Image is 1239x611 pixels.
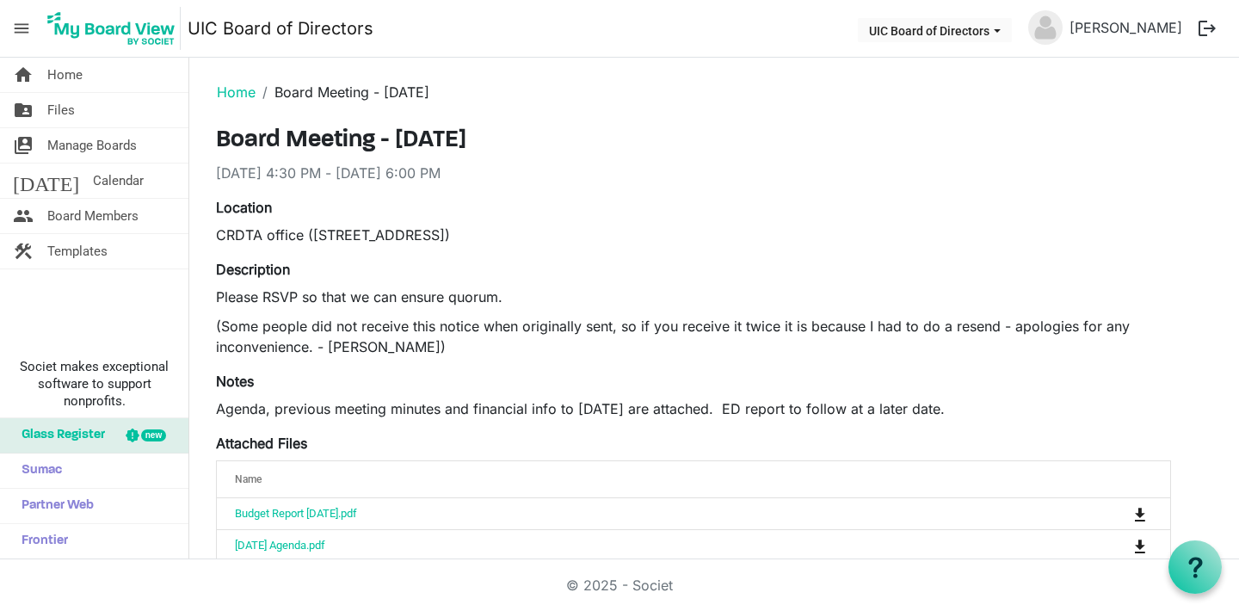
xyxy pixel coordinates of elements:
a: My Board View Logo [42,7,188,50]
img: no-profile-picture.svg [1028,10,1063,45]
span: Partner Web [13,489,94,523]
a: © 2025 - Societ [566,577,673,594]
span: Name [235,473,262,485]
span: Frontier [13,524,68,559]
span: construction [13,234,34,268]
label: Description [216,259,290,280]
a: [PERSON_NAME] [1063,10,1189,45]
td: is Command column column header [1063,498,1170,529]
span: Sumac [13,454,62,488]
span: Files [47,93,75,127]
label: Notes [216,371,254,392]
td: is Command column column header [1063,529,1170,561]
span: switch_account [13,128,34,163]
span: Glass Register [13,418,105,453]
span: Societ makes exceptional software to support nonprofits. [8,358,181,410]
a: UIC Board of Directors [188,11,373,46]
button: Download [1128,502,1152,526]
span: Manage Boards [47,128,137,163]
span: Calendar [93,164,144,198]
span: home [13,58,34,92]
button: UIC Board of Directors dropdownbutton [858,18,1012,42]
span: Templates [47,234,108,268]
span: Home [47,58,83,92]
li: Board Meeting - [DATE] [256,82,429,102]
h3: Board Meeting - [DATE] [216,127,1171,156]
p: Please RSVP so that we can ensure quorum. [216,287,1171,307]
button: logout [1189,10,1225,46]
span: Board Members [47,199,139,233]
span: folder_shared [13,93,34,127]
a: Home [217,83,256,101]
label: Location [216,197,272,218]
td: Budget Report August 2025.pdf is template cell column header Name [217,498,1063,529]
div: new [141,429,166,441]
div: [DATE] 4:30 PM - [DATE] 6:00 PM [216,163,1171,183]
div: CRDTA office ([STREET_ADDRESS]) [216,225,1171,245]
td: Sept 24 2025 Agenda.pdf is template cell column header Name [217,529,1063,561]
button: Download [1128,534,1152,558]
label: Attached Files [216,433,307,454]
span: menu [5,12,38,45]
span: people [13,199,34,233]
p: Agenda, previous meeting minutes and financial info to [DATE] are attached. ED report to follow a... [216,398,1171,419]
span: [DATE] [13,164,79,198]
a: [DATE] Agenda.pdf [235,539,325,552]
a: Budget Report [DATE].pdf [235,507,357,520]
img: My Board View Logo [42,7,181,50]
p: (Some people did not receive this notice when originally sent, so if you receive it twice it is b... [216,316,1171,357]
